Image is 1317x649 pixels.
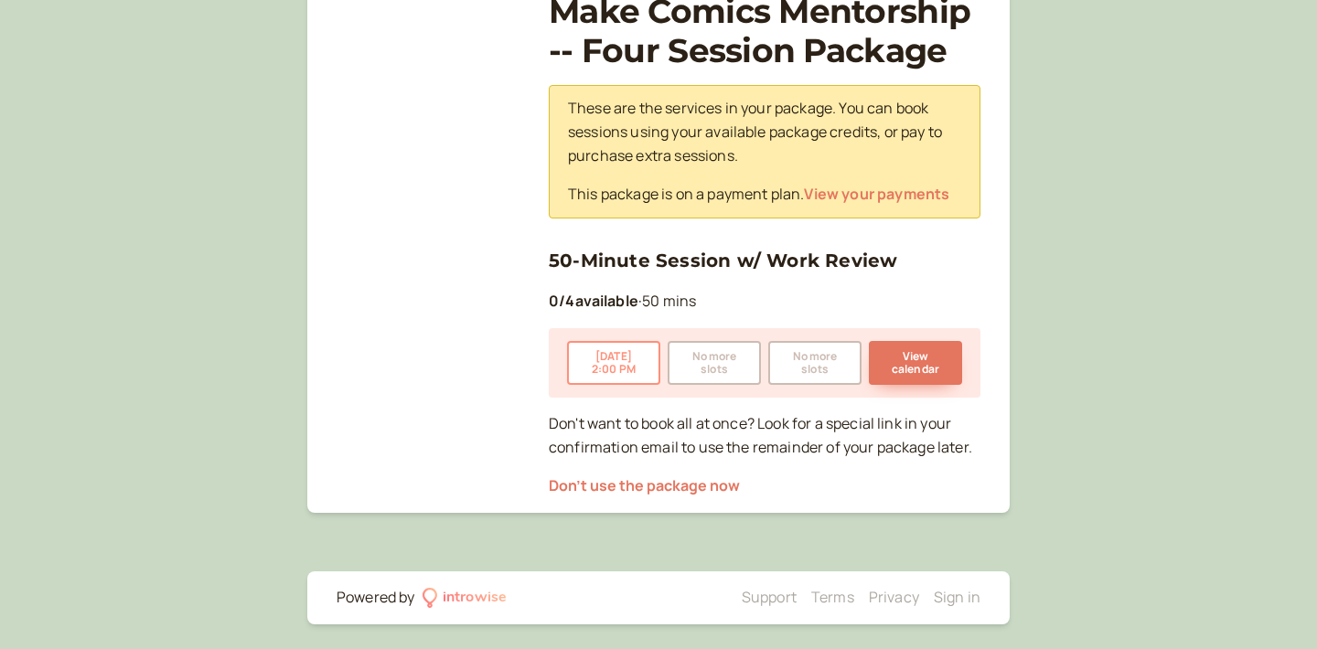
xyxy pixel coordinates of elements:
a: introwise [423,586,508,610]
button: Don't use the package now [549,477,740,494]
button: No moreslots [668,341,761,385]
a: Support [742,587,797,607]
div: Powered by [337,586,415,610]
a: Privacy [869,587,919,607]
a: Terms [811,587,854,607]
p: This package is on a payment plan. [568,183,961,207]
button: No moreslots [768,341,862,385]
p: 50 mins [549,290,980,314]
div: introwise [443,586,507,610]
h3: 50-Minute Session w/ Work Review [549,246,980,275]
span: · [638,291,642,311]
button: View calendar [869,341,962,385]
p: These are the services in your package. You can book sessions using your available package credit... [568,97,961,168]
button: [DATE]2:00 PM [567,341,660,385]
p: Don't want to book all at once? Look for a special link in your confirmation email to use the rem... [549,412,980,460]
b: 0 / 4 available [549,291,638,311]
a: Sign in [934,587,980,607]
a: View your payments [804,184,949,204]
